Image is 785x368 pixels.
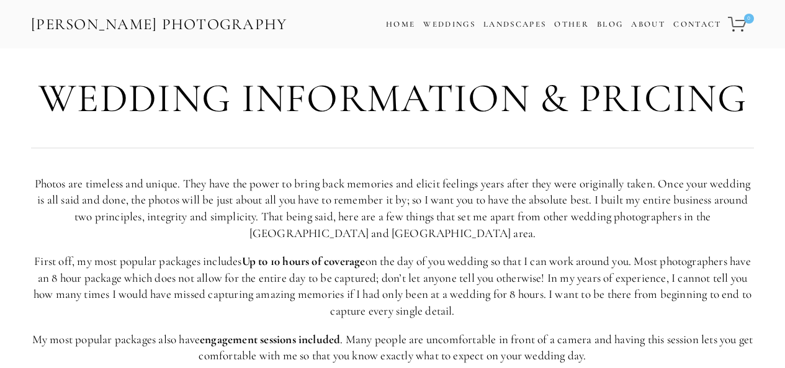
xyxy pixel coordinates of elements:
strong: engagement sessions included [200,332,340,346]
a: Contact [673,16,721,34]
a: Blog [597,16,623,34]
span: 0 [744,14,754,24]
a: Other [554,19,589,29]
strong: Up to 10 hours of coverage [242,254,366,268]
a: [PERSON_NAME] Photography [30,11,289,38]
a: About [631,16,665,34]
p: Photos are timeless and unique. They have the power to bring back memories and elicit feelings ye... [31,176,754,241]
a: Weddings [423,19,475,29]
a: Landscapes [483,19,546,29]
a: Home [386,16,415,34]
a: 0 items in cart [726,9,755,39]
p: My most popular packages also have . Many people are uncomfortable in front of a camera and havin... [31,331,754,364]
p: First off, my most popular packages includes on the day of you wedding so that I can work around ... [31,253,754,319]
h1: Wedding Information & Pricing [31,76,754,121]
